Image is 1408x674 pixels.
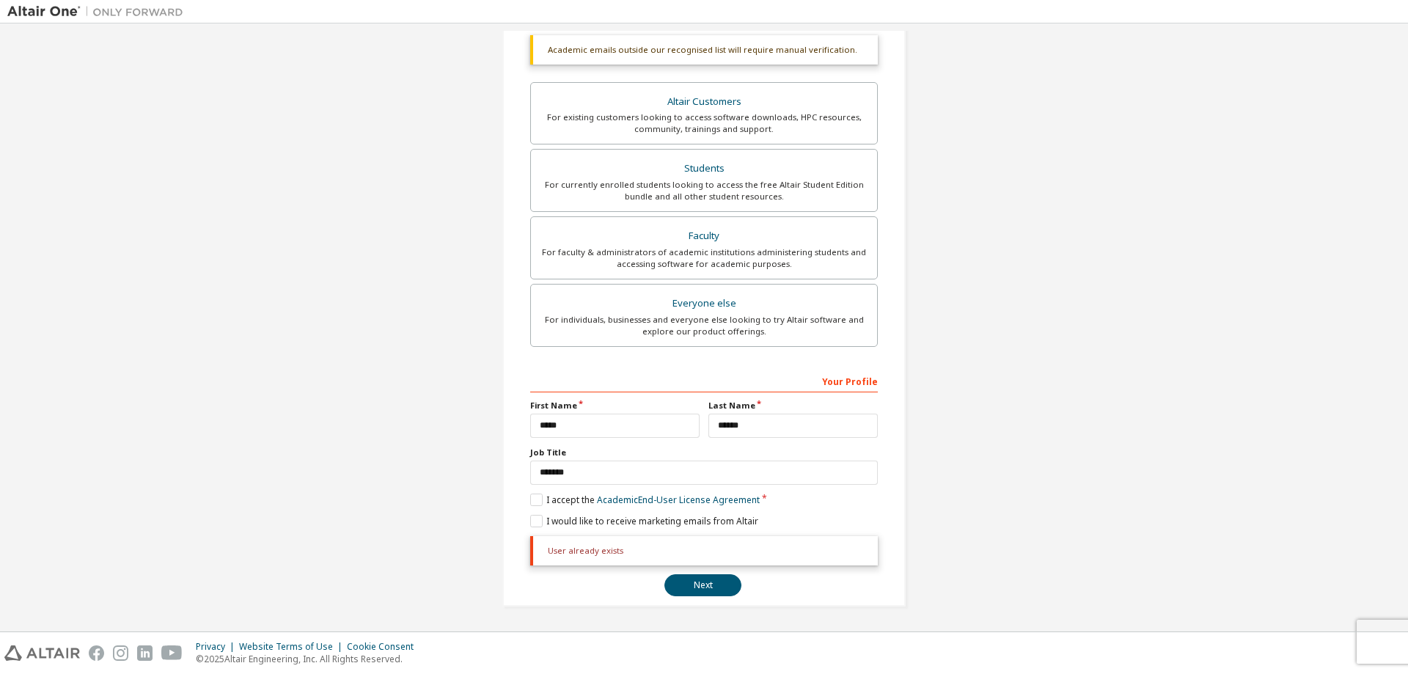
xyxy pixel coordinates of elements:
[530,369,878,392] div: Your Profile
[347,641,422,653] div: Cookie Consent
[540,158,868,179] div: Students
[540,179,868,202] div: For currently enrolled students looking to access the free Altair Student Edition bundle and all ...
[7,4,191,19] img: Altair One
[530,515,758,527] label: I would like to receive marketing emails from Altair
[239,641,347,653] div: Website Terms of Use
[540,226,868,246] div: Faculty
[540,293,868,314] div: Everyone else
[530,35,878,65] div: Academic emails outside our recognised list will require manual verification.
[196,641,239,653] div: Privacy
[540,111,868,135] div: For existing customers looking to access software downloads, HPC resources, community, trainings ...
[540,314,868,337] div: For individuals, businesses and everyone else looking to try Altair software and explore our prod...
[540,92,868,112] div: Altair Customers
[664,574,741,596] button: Next
[708,400,878,411] label: Last Name
[530,494,760,506] label: I accept the
[113,645,128,661] img: instagram.svg
[4,645,80,661] img: altair_logo.svg
[196,653,422,665] p: © 2025 Altair Engineering, Inc. All Rights Reserved.
[161,645,183,661] img: youtube.svg
[89,645,104,661] img: facebook.svg
[137,645,153,661] img: linkedin.svg
[597,494,760,506] a: Academic End-User License Agreement
[540,246,868,270] div: For faculty & administrators of academic institutions administering students and accessing softwa...
[530,536,878,565] div: User already exists
[530,447,878,458] label: Job Title
[530,400,700,411] label: First Name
